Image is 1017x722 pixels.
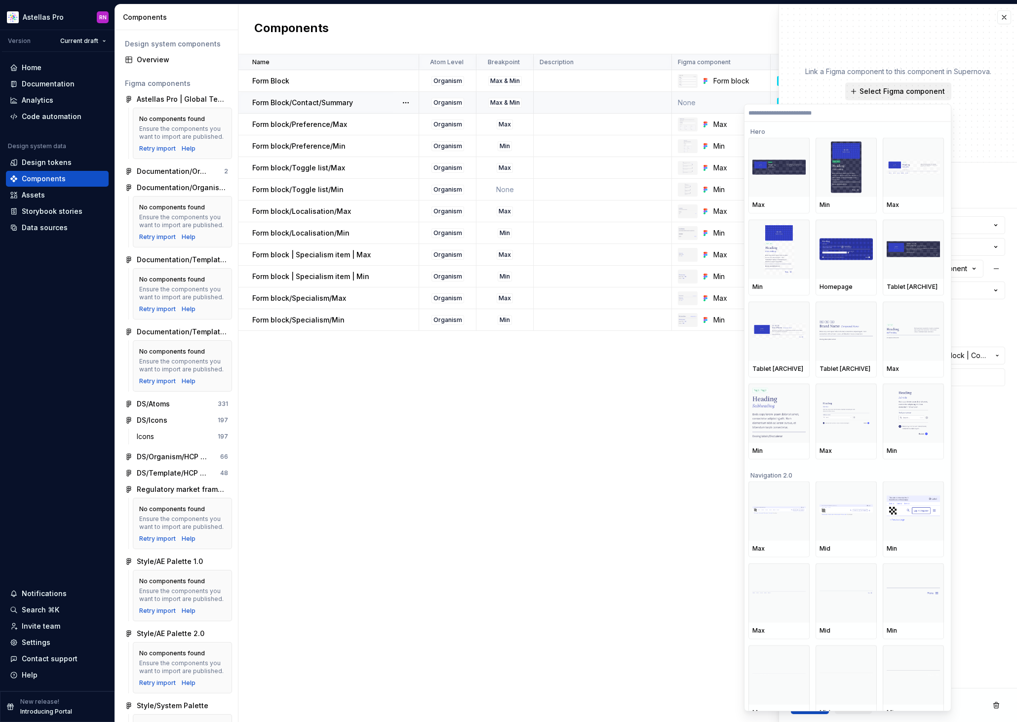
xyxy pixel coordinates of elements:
p: Form block/Specialism/Max [252,293,346,303]
div: Astellas Pro [23,12,64,22]
p: Description [540,58,574,66]
div: Navigation 2.0 [748,466,944,481]
div: Max [713,206,764,216]
div: Max [752,545,806,553]
div: DS/Atoms [137,399,170,409]
a: Documentation/Template/HCP Portal [121,252,232,268]
a: Settings [6,635,109,650]
a: Help [182,305,196,313]
button: Contact support [6,651,109,667]
div: Notifications [22,589,67,599]
div: Max [887,365,940,373]
a: Home [6,60,109,76]
img: b2369ad3-f38c-46c1-b2a2-f2452fdbdcd2.png [7,11,19,23]
a: Astellas Pro | Global Template [121,91,232,107]
div: Ensure the components you want to import are published. [139,515,226,531]
div: Tablet [ARCHIVE] [820,365,873,373]
div: 48 [220,469,228,477]
a: Code automation [6,109,109,124]
a: Icons197 [133,429,232,444]
a: Help [182,233,196,241]
p: Breakpoint [488,58,520,66]
div: Documentation/Organism/HCP Portal [137,166,210,176]
p: Name [252,58,270,66]
img: Max [680,119,696,130]
div: Organism [431,120,464,129]
div: Min [713,272,764,281]
button: Notifications [6,586,109,602]
div: DS/Template/HCP Portal [137,468,210,478]
a: Storybook stories [6,203,109,219]
div: Version [8,37,31,45]
button: Retry import [139,145,176,153]
div: Assets [22,190,45,200]
img: Min [684,140,692,152]
a: Style/AE Palette 1.0 [121,554,232,569]
div: Max [713,163,764,173]
div: Home [22,63,41,73]
div: DS/Organism/HCP Portal [137,452,210,462]
div: Organism [431,315,464,325]
button: Retry import [139,377,176,385]
a: Invite team [6,618,109,634]
p: Form block/Toggle list/Max [252,163,345,173]
div: Organism [431,228,464,238]
div: Style/System Palette [137,701,208,711]
div: Ensure the components you want to import are published. [139,587,226,603]
div: No components found [139,577,205,585]
div: Ensure the components you want to import are published. [139,125,226,141]
div: Documentation/Template/HCP Portal [137,255,228,265]
button: Astellas ProRN [2,6,113,28]
div: Design system components [125,39,228,49]
div: Max [752,709,806,717]
div: Mid [820,545,873,553]
a: Overview [121,52,232,68]
div: Max [497,120,513,129]
div: Form block [713,76,764,86]
div: Min [713,141,764,151]
div: Max [497,206,513,216]
div: Min [887,545,940,553]
td: None [672,92,771,114]
div: Min [498,315,512,325]
div: Documentation/Organism/HCP Portal 2 [137,183,228,193]
div: Help [182,377,196,385]
div: Settings [22,638,50,647]
a: Help [182,535,196,543]
div: DS/Icons [137,415,167,425]
div: Retry import [139,679,176,687]
div: Help [182,145,196,153]
button: Help [6,667,109,683]
a: DS/Icons197 [121,412,232,428]
p: Link a Figma component to this component in Supernova. [805,67,991,77]
div: Min [887,627,940,635]
div: Max [752,201,806,209]
div: Max [887,201,940,209]
button: Current draft [56,34,111,48]
a: Documentation [6,76,109,92]
a: DS/Organism/HCP Portal66 [121,449,232,465]
div: No components found [139,505,205,513]
img: Min [679,228,697,238]
div: 2 [224,167,228,175]
a: Design tokens [6,155,109,170]
div: Retry import [139,305,176,313]
div: Min [820,201,873,209]
img: Max [679,208,697,214]
img: Min [679,274,697,279]
div: Search ⌘K [22,605,59,615]
div: Contact support [22,654,78,664]
a: Analytics [6,92,109,108]
div: Help [182,679,196,687]
div: Storybook stories [22,206,82,216]
div: Min [887,447,940,455]
div: Max [820,447,873,455]
a: Documentation/Organism/HCP Portal2 [121,163,232,179]
div: Organism [431,98,464,108]
div: No components found [139,348,205,356]
div: Style/AE Palette 2.0 [137,629,204,639]
p: Figma component [678,58,731,66]
div: Min [752,283,806,291]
